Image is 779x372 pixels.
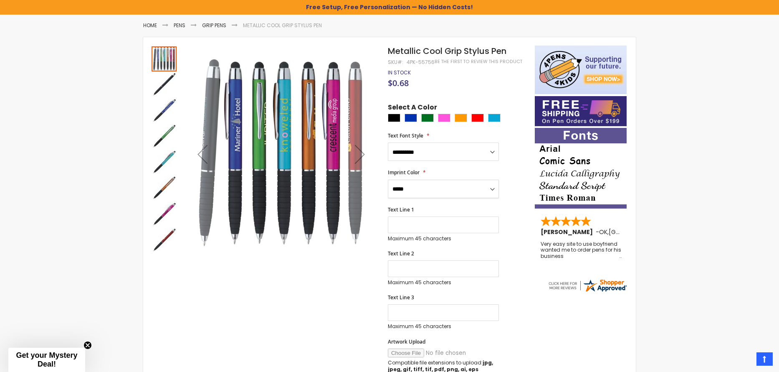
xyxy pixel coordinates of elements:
[388,279,499,286] p: Maximum 45 characters
[152,124,177,149] img: Metallic Cool Grip Stylus Pen
[710,349,779,372] iframe: Google Customer Reviews
[152,201,177,227] div: Metallic Cool Grip Stylus Pen
[152,98,177,123] img: Metallic Cool Grip Stylus Pen
[343,46,377,262] div: Next
[599,228,607,236] span: OK
[388,59,403,66] strong: SKU
[388,69,411,76] span: In stock
[471,114,484,122] div: Red
[455,114,467,122] div: Orange
[152,202,177,227] img: Metallic Cool Grip Stylus Pen
[388,169,420,176] span: Imprint Color
[388,323,499,330] p: Maximum 45 characters
[405,114,417,122] div: Blue
[152,149,177,175] div: Metallic Cool Grip Stylus Pen
[535,96,627,126] img: Free shipping on orders over $199
[202,22,226,29] a: Grip Pens
[186,58,377,249] img: Metallic Cool Grip Stylus Pen
[547,288,627,295] a: 4pens.com certificate URL
[243,22,322,29] li: Metallic Cool Grip Stylus Pen
[435,59,522,65] a: Be the first to review this product
[388,45,506,57] span: Metallic Cool Grip Stylus Pen
[152,123,177,149] div: Metallic Cool Grip Stylus Pen
[152,72,177,97] img: Metallic Cool Grip Stylus Pen
[388,103,437,114] span: Select A Color
[186,46,219,262] div: Previous
[152,228,177,253] img: Metallic Cool Grip Stylus Pen
[8,348,85,372] div: Get your Mystery Deal!Close teaser
[535,46,627,94] img: 4pens 4 kids
[152,227,177,253] div: Metallic Cool Grip Stylus Pen
[609,228,670,236] span: [GEOGRAPHIC_DATA]
[152,46,177,71] div: Metallic Cool Grip Stylus Pen
[388,294,414,301] span: Text Line 3
[152,71,177,97] div: Metallic Cool Grip Stylus Pen
[438,114,450,122] div: Pink
[388,250,414,257] span: Text Line 2
[152,97,177,123] div: Metallic Cool Grip Stylus Pen
[143,22,157,29] a: Home
[596,228,670,236] span: - ,
[421,114,434,122] div: Green
[388,114,400,122] div: Black
[388,77,409,89] span: $0.68
[388,235,499,242] p: Maximum 45 characters
[541,241,622,259] div: Very easy site to use boyfriend wanted me to order pens for his business
[83,341,92,349] button: Close teaser
[152,175,177,201] div: Metallic Cool Grip Stylus Pen
[488,114,501,122] div: Turquoise
[535,128,627,209] img: font-personalization-examples
[407,59,435,66] div: 4PK-55756
[152,176,177,201] img: Metallic Cool Grip Stylus Pen
[388,338,425,345] span: Artwork Upload
[388,69,411,76] div: Availability
[152,150,177,175] img: Metallic Cool Grip Stylus Pen
[388,132,423,139] span: Text Font Style
[388,206,414,213] span: Text Line 1
[547,278,627,293] img: 4pens.com widget logo
[174,22,185,29] a: Pens
[16,351,77,368] span: Get your Mystery Deal!
[541,228,596,236] span: [PERSON_NAME]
